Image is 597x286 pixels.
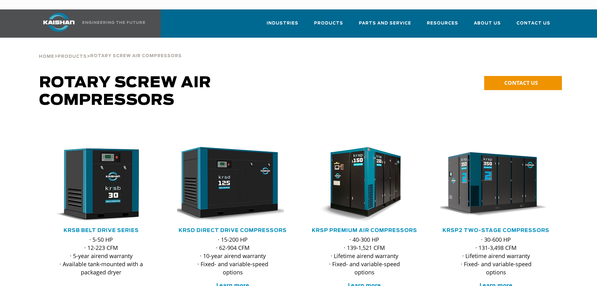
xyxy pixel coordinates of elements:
span: Rotary Screw Air Compressors [90,54,182,58]
a: Products [314,15,343,36]
span: CONTACT US [504,79,538,86]
img: krsp150 [304,147,416,222]
a: Products [58,53,87,59]
p: · 15-200 HP · 62-904 CFM · 10-year airend warranty · Fixed- and variable-speed options [190,235,276,276]
a: Kaishan USA [35,9,146,38]
p: · 30-600 HP · 131-3,498 CFM · Lifetime airend warranty · Fixed- and variable-speed options [453,235,539,276]
span: Products [58,55,87,59]
div: > > [39,38,182,62]
a: Parts and Service [359,15,411,36]
a: CONTACT US [484,76,562,90]
span: Rotary Screw Air Compressors [39,75,211,108]
a: Contact Us [516,15,550,36]
img: Engineering the future [82,21,145,24]
div: krsp150 [309,147,420,222]
div: krsp350 [440,147,552,222]
img: krsb30 [41,147,152,222]
span: Parts and Service [359,20,411,27]
span: About Us [474,20,501,27]
a: KRSD Direct Drive Compressors [179,228,287,233]
img: krsp350 [436,147,547,222]
a: KRSP2 Two-Stage Compressors [443,228,549,233]
a: KRSP Premium Air Compressors [312,228,417,233]
span: Contact Us [516,20,550,27]
span: Products [314,20,343,27]
img: krsd125 [172,147,284,222]
div: krsd125 [177,147,289,222]
a: About Us [474,15,501,36]
a: Industries [267,15,298,36]
span: Industries [267,20,298,27]
a: Home [39,53,54,59]
span: Resources [427,20,458,27]
a: Resources [427,15,458,36]
a: KRSB Belt Drive Series [64,228,139,233]
p: · 40-300 HP · 139-1,521 CFM · Lifetime airend warranty · Fixed- and variable-speed options [321,235,408,276]
img: kaishan logo [35,13,82,32]
div: krsb30 [45,147,157,222]
span: Home [39,55,54,59]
